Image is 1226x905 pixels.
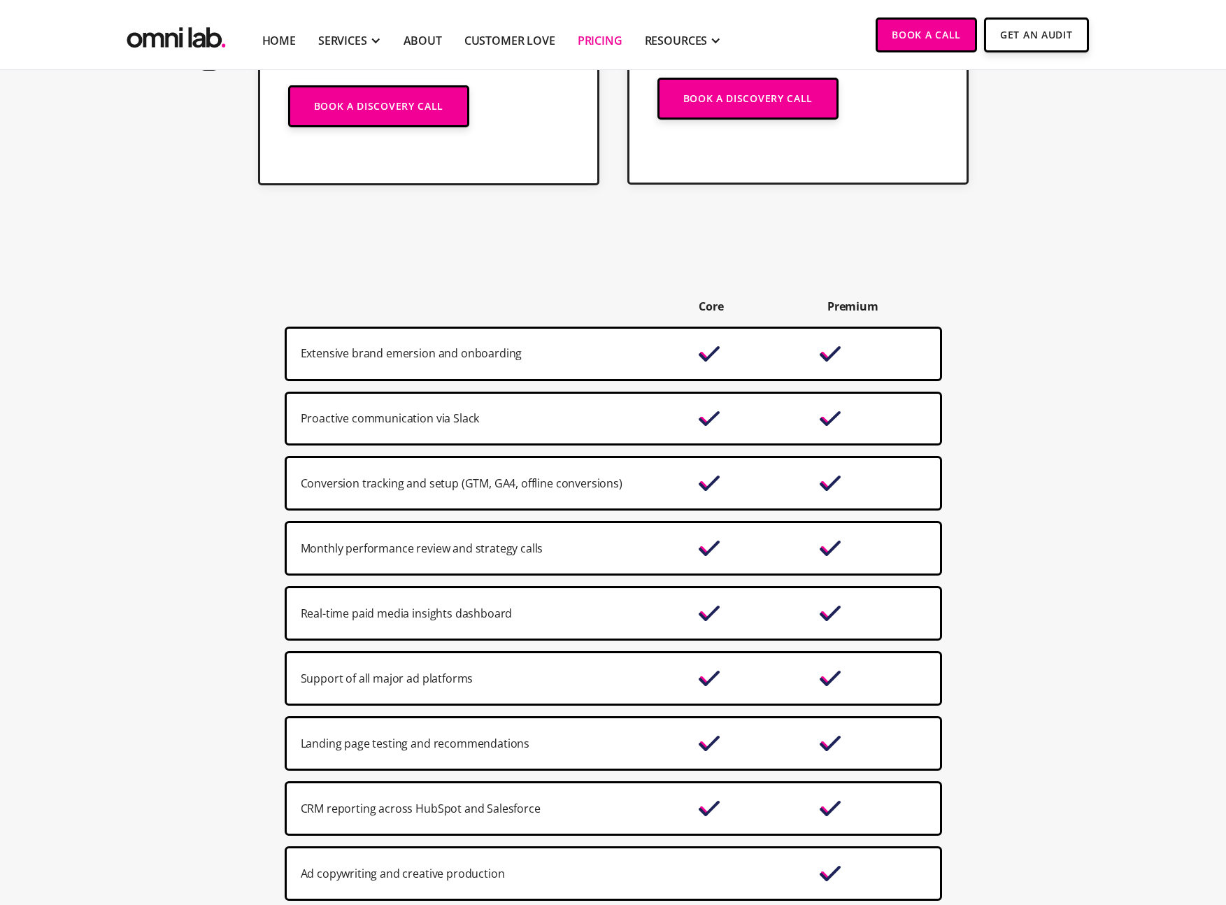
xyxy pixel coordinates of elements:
img: Omni Lab: B2B SaaS Demand Generation Agency [124,17,229,52]
a: Book a Call [876,17,977,52]
div: Proactive communication via Slack [301,409,685,428]
div: Monthly performance review and strategy calls [301,539,685,558]
a: Get An Audit [984,17,1088,52]
a: Customer Love [464,32,555,49]
a: Home [262,32,296,49]
div: Premium [827,297,942,316]
a: Book a Discovery Call [657,78,839,120]
div: Ad copywriting and creative production [301,864,685,883]
div: Core [699,297,813,316]
a: home [124,17,229,52]
div: SERVICES [318,32,367,49]
a: About [404,32,442,49]
a: Book a Discovery Call [288,85,470,127]
a: Pricing [578,32,622,49]
iframe: Chat Widget [974,743,1226,905]
div: Extensive brand emersion and onboarding [301,344,685,363]
div: Real-time paid media insights dashboard [301,604,685,623]
div: RESOURCES [645,32,708,49]
div: Landing page testing and recommendations [301,734,685,753]
div: Conversion tracking and setup (GTM, GA4, offline conversions) [301,474,685,493]
div: Support of all major ad platforms [301,669,685,688]
div: CRM reporting across HubSpot and Salesforce [301,799,685,818]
